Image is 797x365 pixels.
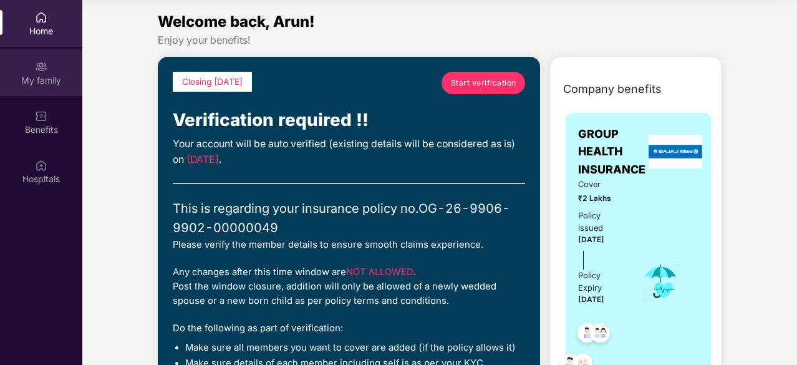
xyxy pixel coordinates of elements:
img: svg+xml;base64,PHN2ZyBpZD0iSG9tZSIgeG1sbnM9Imh0dHA6Ly93d3cudzMub3JnLzIwMDAvc3ZnIiB3aWR0aD0iMjAiIG... [35,11,47,24]
div: Your account will be auto verified (existing details will be considered as is) on . [173,137,525,168]
img: svg+xml;base64,PHN2ZyB4bWxucz0iaHR0cDovL3d3dy53My5vcmcvMjAwMC9zdmciIHdpZHRoPSI0OC45MTUiIGhlaWdodD... [585,319,616,350]
span: GROUP HEALTH INSURANCE [578,125,645,178]
span: [DATE] [578,235,604,244]
div: This is regarding your insurance policy no. OG-26-9906-9902-00000049 [173,199,525,238]
span: Closing [DATE] [182,77,243,87]
span: ₹2 Lakhs [578,193,624,205]
img: insurerLogo [649,135,702,168]
img: svg+xml;base64,PHN2ZyBpZD0iQmVuZWZpdHMiIHhtbG5zPSJodHRwOi8vd3d3LnczLm9yZy8yMDAwL3N2ZyIgd2lkdGg9Ij... [35,110,47,122]
span: Company benefits [563,80,662,98]
div: Please verify the member details to ensure smooth claims experience. [173,238,525,252]
span: Welcome back, Arun! [158,12,315,31]
img: svg+xml;base64,PHN2ZyB4bWxucz0iaHR0cDovL3d3dy53My5vcmcvMjAwMC9zdmciIHdpZHRoPSI0OC45NDMiIGhlaWdodD... [572,319,602,350]
div: Enjoy your benefits! [158,34,722,47]
img: svg+xml;base64,PHN2ZyBpZD0iSG9zcGl0YWxzIiB4bWxucz0iaHR0cDovL3d3dy53My5vcmcvMjAwMC9zdmciIHdpZHRoPS... [35,159,47,172]
div: Do the following as part of verification: [173,321,525,336]
span: Cover [578,178,624,191]
div: Any changes after this time window are . Post the window closure, addition will only be allowed o... [173,265,525,309]
span: NOT ALLOWED [346,266,413,278]
span: Start verification [451,77,516,89]
img: svg+xml;base64,PHN2ZyB3aWR0aD0iMjAiIGhlaWdodD0iMjAiIHZpZXdCb3g9IjAgMCAyMCAyMCIgZmlsbD0ibm9uZSIgeG... [35,61,47,73]
div: Policy Expiry [578,270,624,294]
span: [DATE] [186,153,219,165]
div: Policy issued [578,210,624,235]
img: icon [640,261,681,302]
div: Verification required !! [173,107,525,134]
span: [DATE] [578,295,604,304]
li: Make sure all members you want to cover are added (if the policy allows it) [185,342,525,354]
a: Start verification [442,72,525,94]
